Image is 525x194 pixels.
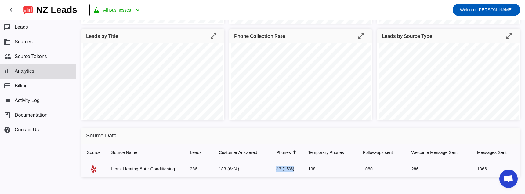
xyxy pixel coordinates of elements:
[4,38,11,46] mat-icon: business
[15,24,28,30] span: Leads
[411,149,457,156] div: Welcome Message Sent
[303,161,358,177] td: 108
[363,149,401,156] div: Follow-ups sent
[477,149,507,156] div: Messages Sent
[36,5,77,14] div: NZ Leads
[89,4,143,16] button: All Businesses
[15,54,47,59] span: Source Tokens
[86,32,118,40] mat-card-title: Leads by Title
[219,149,266,156] div: Customer Answered
[234,32,285,40] mat-card-title: Phone Collection Rate
[185,161,214,177] td: 286
[15,98,40,103] span: Activity Log
[214,161,271,177] td: 183 (64%)
[23,5,33,15] img: logo
[499,170,518,188] a: Open chat
[4,68,11,75] mat-icon: bar_chart
[15,127,39,133] span: Contact Us
[103,6,131,14] span: All Businesses
[271,161,303,177] td: 43 (15%)
[111,149,137,156] div: Source Name
[308,149,353,156] div: Temporary Phones
[4,24,11,31] mat-icon: chat
[219,149,257,156] div: Customer Answered
[106,161,185,177] td: Lions Heating & Air Conditioning
[477,149,515,156] div: Messages Sent
[111,149,180,156] div: Source Name
[15,68,34,74] span: Analytics
[4,82,11,90] mat-icon: payment
[81,128,520,144] h2: Source Data
[460,7,478,12] span: Welcome
[276,149,291,156] div: Phones
[15,39,33,45] span: Sources
[90,165,97,173] mat-icon: Yelp
[411,149,467,156] div: Welcome Message Sent
[4,126,11,134] mat-icon: help
[382,32,432,40] mat-card-title: Leads by Source Type
[4,53,11,60] mat-icon: cloud_sync
[134,6,141,14] mat-icon: chevron_left
[15,112,48,118] span: Documentation
[15,83,28,89] span: Billing
[358,161,406,177] td: 1080
[460,5,513,14] span: [PERSON_NAME]
[190,149,209,156] div: Leads
[472,161,520,177] td: 1366
[406,161,472,177] td: 286
[276,149,298,156] div: Phones
[210,32,217,40] mat-icon: open_in_full
[4,97,11,104] mat-icon: list
[453,4,520,16] button: Welcome[PERSON_NAME]
[363,149,393,156] div: Follow-ups sent
[81,144,106,161] th: Source
[7,6,15,13] mat-icon: chevron_left
[4,112,11,119] span: book
[308,149,344,156] div: Temporary Phones
[357,32,365,40] mat-icon: open_in_full
[93,6,100,14] mat-icon: location_city
[190,149,201,156] div: Leads
[505,32,513,40] mat-icon: open_in_full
